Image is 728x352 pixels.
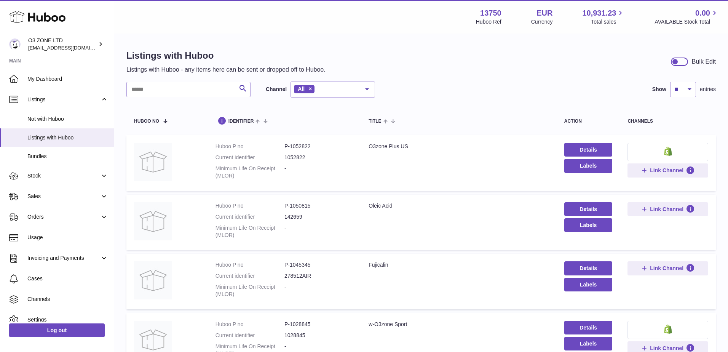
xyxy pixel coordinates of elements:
dt: Minimum Life On Receipt (MLOR) [216,165,284,179]
button: Labels [564,337,613,350]
dt: Huboo P no [216,143,284,150]
button: Labels [564,159,613,173]
a: Details [564,143,613,157]
span: Total sales [591,18,625,26]
dt: Current identifier [216,272,284,280]
span: [EMAIL_ADDRESS][DOMAIN_NAME] [28,45,112,51]
dd: P-1052822 [284,143,353,150]
dd: - [284,283,353,298]
span: Sales [27,193,100,200]
span: title [369,119,381,124]
dt: Current identifier [216,154,284,161]
span: Usage [27,234,108,241]
dt: Minimum Life On Receipt (MLOR) [216,283,284,298]
button: Link Channel [627,202,708,216]
span: Settings [27,316,108,323]
strong: EUR [536,8,552,18]
dd: - [284,224,353,239]
span: Not with Huboo [27,115,108,123]
button: Link Channel [627,163,708,177]
dd: 278512AIR [284,272,353,280]
span: 0.00 [695,8,710,18]
span: My Dashboard [27,75,108,83]
img: Oleic Acid [134,202,172,240]
dt: Current identifier [216,213,284,221]
a: Details [564,202,613,216]
div: O3zone Plus US [369,143,549,150]
button: Link Channel [627,261,708,275]
dt: Huboo P no [216,261,284,269]
a: 10,931.23 Total sales [582,8,625,26]
a: Details [564,261,613,275]
span: Link Channel [650,265,683,272]
span: Link Channel [650,167,683,174]
span: Listings [27,96,100,103]
span: Huboo no [134,119,159,124]
img: hello@o3zoneltd.co.uk [9,38,21,50]
span: AVAILABLE Stock Total [655,18,719,26]
span: 10,931.23 [582,8,616,18]
span: Cases [27,275,108,282]
div: Bulk Edit [692,58,716,66]
span: Invoicing and Payments [27,254,100,262]
a: Log out [9,323,105,337]
button: Labels [564,218,613,232]
p: Listings with Huboo - any items here can be sent or dropped off to Huboo. [126,66,326,74]
span: All [298,86,305,92]
dd: P-1028845 [284,321,353,328]
a: 0.00 AVAILABLE Stock Total [655,8,719,26]
span: Listings with Huboo [27,134,108,141]
strong: 13750 [480,8,501,18]
dd: P-1050815 [284,202,353,210]
span: Channels [27,296,108,303]
dt: Minimum Life On Receipt (MLOR) [216,224,284,239]
label: Show [652,86,666,93]
img: Fujicalin [134,261,172,299]
div: O3 ZONE LTD [28,37,97,51]
h1: Listings with Huboo [126,50,326,62]
dt: Huboo P no [216,321,284,328]
dd: - [284,165,353,179]
div: Huboo Ref [476,18,501,26]
a: Details [564,321,613,334]
div: action [564,119,613,124]
dd: 142659 [284,213,353,221]
div: Oleic Acid [369,202,549,210]
dt: Current identifier [216,332,284,339]
div: w-O3zone Sport [369,321,549,328]
img: shopify-small.png [664,147,672,156]
span: Bundles [27,153,108,160]
dd: 1052822 [284,154,353,161]
button: Labels [564,278,613,291]
div: channels [627,119,708,124]
span: identifier [228,119,254,124]
img: O3zone Plus US [134,143,172,181]
dt: Huboo P no [216,202,284,210]
span: entries [700,86,716,93]
div: Currency [531,18,553,26]
img: shopify-small.png [664,325,672,334]
dd: 1028845 [284,332,353,339]
div: Fujicalin [369,261,549,269]
span: Orders [27,213,100,221]
span: Link Channel [650,345,683,352]
span: Link Channel [650,206,683,213]
label: Channel [266,86,287,93]
dd: P-1045345 [284,261,353,269]
span: Stock [27,172,100,179]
